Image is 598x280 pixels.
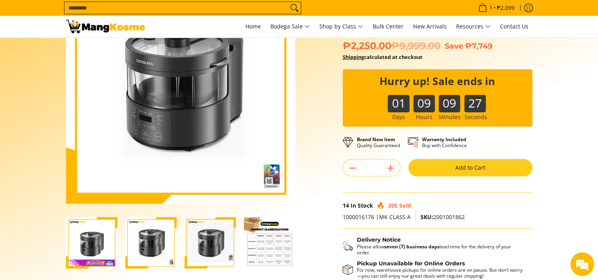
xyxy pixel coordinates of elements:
[66,217,117,269] img: Condura Steam Multi Cooker (Class A)-1
[373,23,404,30] span: Bulk Center
[391,40,441,52] del: ₱9,999.00
[319,22,363,32] span: Shop by Class
[288,2,301,14] button: Search
[384,243,440,250] strong: seven (7) business days
[445,41,463,51] span: Save
[413,95,435,104] b: 09
[422,136,466,143] strong: Warranty Included
[266,16,314,37] a: Bodega Sale
[421,213,465,221] span: 2001001862
[351,202,373,209] span: In Stock
[270,22,310,32] span: Bodega Sale
[476,4,517,12] span: •
[421,213,433,221] span: SKU:
[357,244,524,255] p: Please allow lead time for the delivery of your order.
[185,223,236,262] img: Condura Steam Multi Cooker (Class A)-3
[388,95,409,104] b: 01
[413,23,447,30] span: New Arrivals
[343,202,349,209] span: 14
[357,236,401,243] strong: Delivery Notice
[343,53,364,61] a: Shipping
[399,202,411,209] span: Sold
[357,260,465,267] strong: Pickup Unavailable for Online Orders
[357,267,524,279] p: For now, warehouse pickups for online orders are on pause. But don’t worry—you can still enjoy ou...
[408,159,532,176] button: Add to Cart
[439,95,460,104] b: 09
[452,16,494,37] a: Resources
[245,23,261,30] span: Home
[488,5,494,11] span: 1
[343,40,441,52] span: ₱2,250.00
[244,217,295,269] img: Condura Steam Multi Cooker (Class A)-4
[464,95,486,104] b: 27
[388,202,398,209] span: 205
[409,16,451,37] a: New Arrivals
[241,16,265,37] a: Home
[153,16,532,37] nav: Main Menu
[357,136,395,143] strong: Brand New Item
[343,213,411,221] span: 1000016176 |MK CLASS A
[343,162,362,174] button: Subtract
[369,16,407,37] a: Bulk Center
[381,162,400,174] button: Add
[343,236,524,255] button: Shipping & Delivery
[66,20,145,33] img: Condura Steam Multi Cooker - Healthy Cooking for You! l Mang Kosme
[422,136,467,148] p: Buy with Confidence
[315,16,367,37] a: Shop by Class
[357,136,400,148] p: Quality Guaranteed
[456,22,490,32] span: Resources
[496,5,516,11] span: ₱2,099
[125,217,177,269] img: Condura Steam Multi Cooker (Class A)-2
[343,53,423,61] strong: calculated at checkout
[496,16,532,37] a: Contact Us
[500,23,528,30] span: Contact Us
[465,41,492,51] span: ₱7,749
